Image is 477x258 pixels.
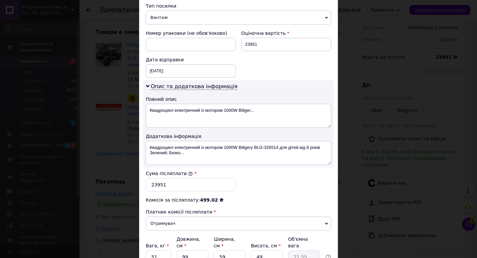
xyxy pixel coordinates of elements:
label: Висота, см [251,243,281,248]
div: Додаткова інформація [146,133,331,140]
span: Отримувач [146,217,331,230]
div: Комісія за післяплату: [146,197,331,203]
span: 499.02 ₴ [200,197,224,203]
label: Ширина, см [214,236,235,248]
span: Тип посилки [146,3,176,9]
label: Сума післяплати [146,171,193,176]
label: Вага, кг [146,243,169,248]
label: Довжина, см [177,236,200,248]
textarea: Квадроцикл електричний із мотором 1000W Billgery BLG-326514 для дітей від 8 років Зелений; Безко... [146,141,331,165]
span: Вантаж [146,11,331,25]
div: Оціночна вартість [241,30,331,36]
textarea: Квадроцикл електричний із мотором 1000W Billger... [146,104,331,128]
div: Повний опис [146,96,331,102]
span: Опис та додаткова інформація [151,83,238,90]
div: Номер упаковки (не обов'язково) [146,30,236,36]
div: Об'ємна вага [288,236,320,249]
span: Платник комісії післяплати [146,209,212,215]
div: Дата відправки [146,56,236,63]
